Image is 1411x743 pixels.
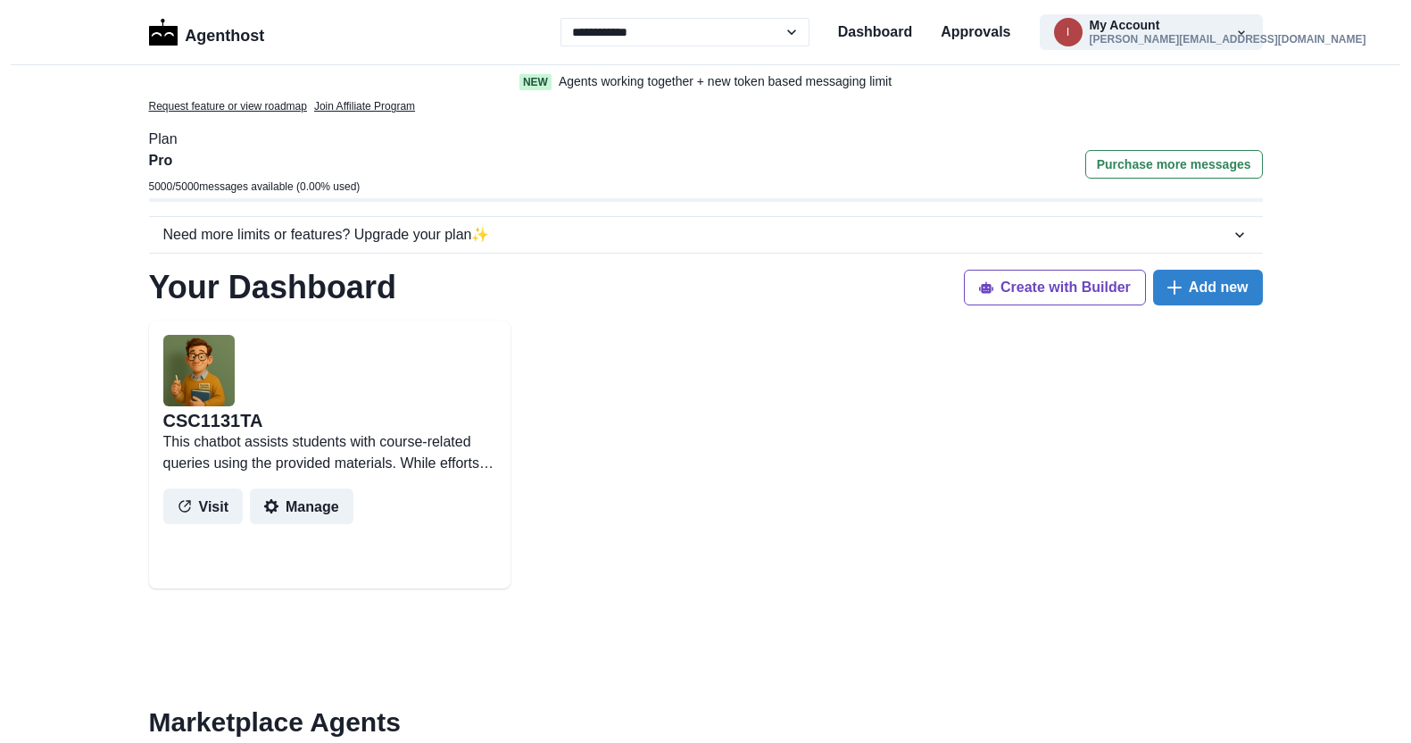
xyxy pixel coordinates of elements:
p: This chatbot assists students with course-related queries using the provided materials. While eff... [163,431,496,474]
a: Purchase more messages [1085,150,1263,198]
h2: CSC1131TA [163,410,263,431]
h2: Marketplace Agents [149,706,1263,739]
h1: Your Dashboard [149,268,396,306]
img: Logo [149,19,178,46]
button: Add new [1153,270,1263,305]
p: Plan [149,129,1263,150]
button: Need more limits or features? Upgrade your plan✨ [149,217,1263,253]
a: LogoAgenthost [149,17,265,48]
a: NewAgents working together + new token based messaging limit [482,72,930,91]
button: Manage [250,488,353,524]
p: 5000 / 5000 messages available ( 0.00 % used) [149,179,361,195]
button: Create with Builder [964,270,1146,305]
div: Need more limits or features? Upgrade your plan ✨ [163,224,1231,246]
a: Join Affiliate Program [314,98,415,114]
p: Agents working together + new token based messaging limit [559,72,892,91]
img: user%2F5114%2F20e0c6ae-5eb4-455c-ae79-564899be6be9 [163,335,235,406]
a: Dashboard [838,21,913,43]
button: Visit [163,488,244,524]
button: irina.tal@dcu.ieMy Account[PERSON_NAME][EMAIL_ADDRESS][DOMAIN_NAME] [1040,14,1263,50]
p: Agenthost [185,17,264,48]
button: Purchase more messages [1085,150,1263,179]
span: New [519,74,552,90]
a: Request feature or view roadmap [149,98,307,114]
a: Approvals [941,21,1010,43]
p: Pro [149,150,361,171]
